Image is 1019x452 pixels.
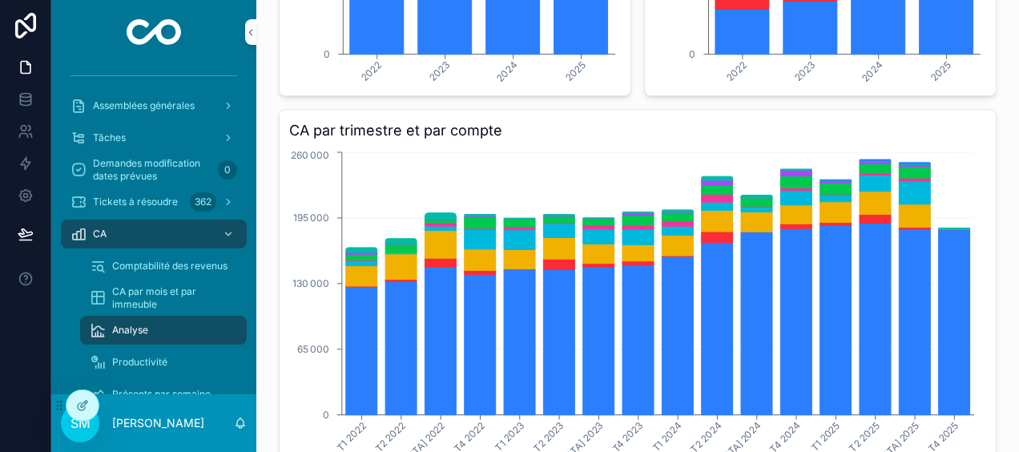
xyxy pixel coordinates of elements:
[323,409,329,421] tspan: 0
[93,196,178,208] span: Tickets à résoudre
[93,157,211,183] span: Demandes modification dates prévues
[51,64,256,394] div: scrollable content
[80,348,247,377] a: Productivité
[563,59,588,83] tspan: 2025
[61,155,247,184] a: Demandes modification dates prévues0
[792,59,817,83] tspan: 2023
[112,285,231,311] span: CA par mois et par immeuble
[689,48,695,60] tspan: 0
[112,260,228,272] span: Comptabilité des revenus
[80,380,247,409] a: Présents par semaine
[127,19,182,45] img: App logo
[297,343,329,355] tspan: 65 000
[190,192,216,212] div: 362
[61,91,247,120] a: Assemblées générales
[93,131,126,144] span: Tâches
[494,59,520,84] tspan: 2024
[61,123,247,152] a: Tâches
[359,59,384,83] tspan: 2022
[61,188,247,216] a: Tickets à résoudre362
[112,356,167,369] span: Productivité
[289,119,986,142] h3: CA par trimestre et par compte
[293,212,329,224] tspan: 195 000
[80,316,247,345] a: Analyse
[61,220,247,248] a: CA
[112,388,211,401] span: Présents par semaine
[218,160,237,180] div: 0
[928,59,953,83] tspan: 2025
[292,277,329,289] tspan: 130 000
[93,99,195,112] span: Assemblées générales
[860,59,885,84] tspan: 2024
[324,48,330,60] tspan: 0
[112,415,204,431] p: [PERSON_NAME]
[70,414,91,433] span: SM
[80,284,247,313] a: CA par mois et par immeuble
[112,324,148,337] span: Analyse
[427,59,452,83] tspan: 2023
[80,252,247,280] a: Comptabilité des revenus
[291,149,329,161] tspan: 260 000
[724,59,749,83] tspan: 2022
[93,228,107,240] span: CA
